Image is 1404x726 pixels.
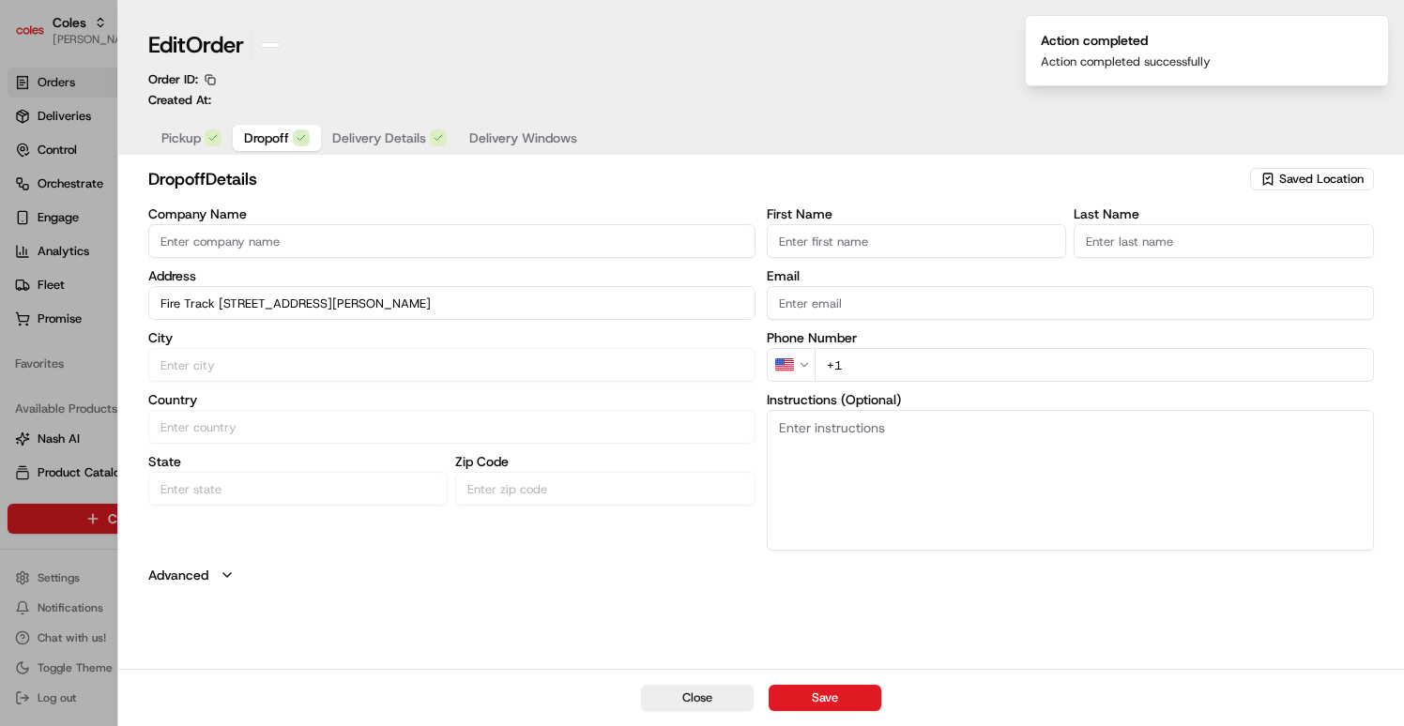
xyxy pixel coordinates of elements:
[19,75,342,105] p: Welcome 👋
[767,207,1067,220] label: First Name
[132,414,227,429] a: Powered byPylon
[148,566,208,584] label: Advanced
[148,410,755,444] input: Enter country
[166,291,205,306] span: [DATE]
[19,273,49,303] img: Joseph V.
[319,185,342,207] button: Start new chat
[148,71,198,88] p: Order ID:
[244,129,289,147] span: Dropoff
[1074,224,1374,258] input: Enter last name
[159,371,174,386] div: 💻
[148,207,755,220] label: Company Name
[151,361,309,395] a: 💻API Documentation
[767,331,1374,344] label: Phone Number
[332,129,426,147] span: Delivery Details
[39,179,73,213] img: 1756434665150-4e636765-6d04-44f2-b13a-1d7bbed723a0
[769,685,881,711] button: Save
[767,393,1374,406] label: Instructions (Optional)
[148,166,1246,192] h2: dropoff Details
[148,455,449,468] label: State
[11,361,151,395] a: 📗Knowledge Base
[148,286,755,320] input: Enter address
[19,179,53,213] img: 1736555255976-a54dd68f-1ca7-489b-9aae-adbdc363a1c4
[148,331,755,344] label: City
[38,292,53,307] img: 1736555255976-a54dd68f-1ca7-489b-9aae-adbdc363a1c4
[187,415,227,429] span: Pylon
[177,369,301,387] span: API Documentation
[49,121,338,141] input: Got a question? Start typing here...
[84,179,308,198] div: Start new chat
[38,369,144,387] span: Knowledge Base
[1074,207,1374,220] label: Last Name
[161,129,201,147] span: Pickup
[1279,171,1364,188] span: Saved Location
[156,291,162,306] span: •
[815,348,1374,382] input: Enter phone number
[148,472,449,506] input: Enter state
[84,198,258,213] div: We're available if you need us!
[148,269,755,282] label: Address
[148,566,1374,584] button: Advanced
[767,269,1374,282] label: Email
[19,19,56,56] img: Nash
[19,244,126,259] div: Past conversations
[1250,166,1374,192] button: Saved Location
[455,455,755,468] label: Zip Code
[455,472,755,506] input: Enter zip code
[767,224,1067,258] input: Enter first name
[148,348,755,382] input: Enter city
[148,393,755,406] label: Country
[148,92,211,109] p: Created At:
[641,685,754,711] button: Close
[58,291,152,306] span: [PERSON_NAME]
[19,371,34,386] div: 📗
[148,30,244,60] h1: Edit
[469,129,577,147] span: Delivery Windows
[767,286,1374,320] input: Enter email
[148,224,755,258] input: Enter company name
[291,240,342,263] button: See all
[186,30,244,60] span: Order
